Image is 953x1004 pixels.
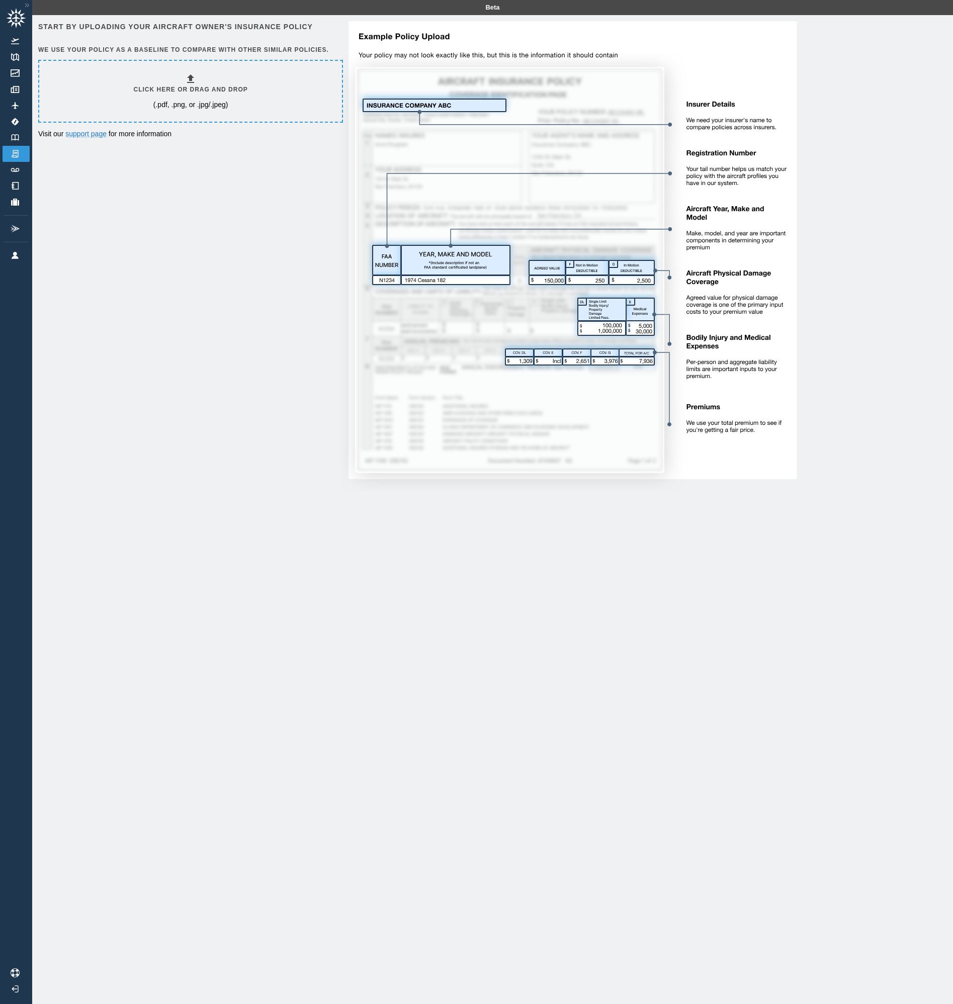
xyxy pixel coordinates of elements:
p: Visit our for more information [38,129,341,139]
h6: Start by uploading your aircraft owner's insurance policy [38,21,341,32]
h6: We use your policy as a baseline to compare with other similar policies. [38,45,341,55]
img: policy-upload-example-5e420760c1425035513a.svg [341,21,797,491]
p: (.pdf, .png, or .jpg/.jpeg) [153,100,228,110]
a: support page [65,130,107,138]
h6: Click here or drag and drop [134,85,248,95]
